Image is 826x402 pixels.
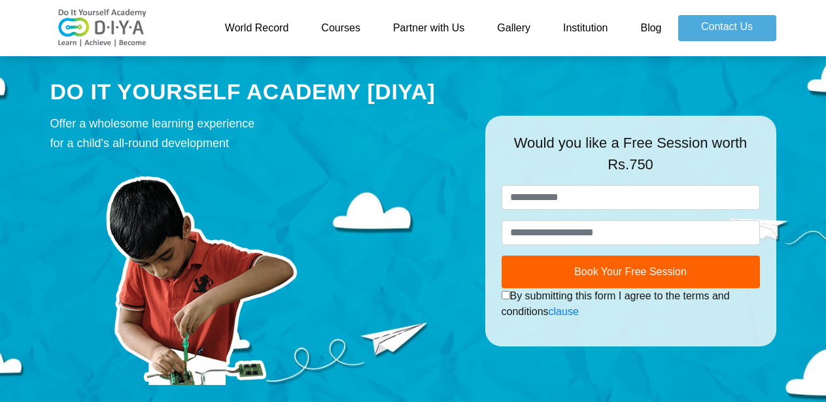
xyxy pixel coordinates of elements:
div: Would you like a Free Session worth Rs.750 [502,132,760,185]
a: World Record [209,15,305,41]
a: Contact Us [678,15,776,41]
img: course-prod.png [50,159,351,385]
div: Offer a wholesome learning experience for a child's all-round development [50,114,466,153]
img: logo-v2.png [50,8,155,48]
a: clause [549,306,579,317]
a: Blog [624,15,678,41]
div: DO IT YOURSELF ACADEMY [DIYA] [50,76,466,108]
button: Book Your Free Session [502,256,760,288]
div: By submitting this form I agree to the terms and conditions [502,288,760,320]
a: Courses [305,15,377,41]
span: Book Your Free Session [574,266,687,277]
a: Partner with Us [377,15,481,41]
a: Gallery [481,15,547,41]
a: Institution [547,15,624,41]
